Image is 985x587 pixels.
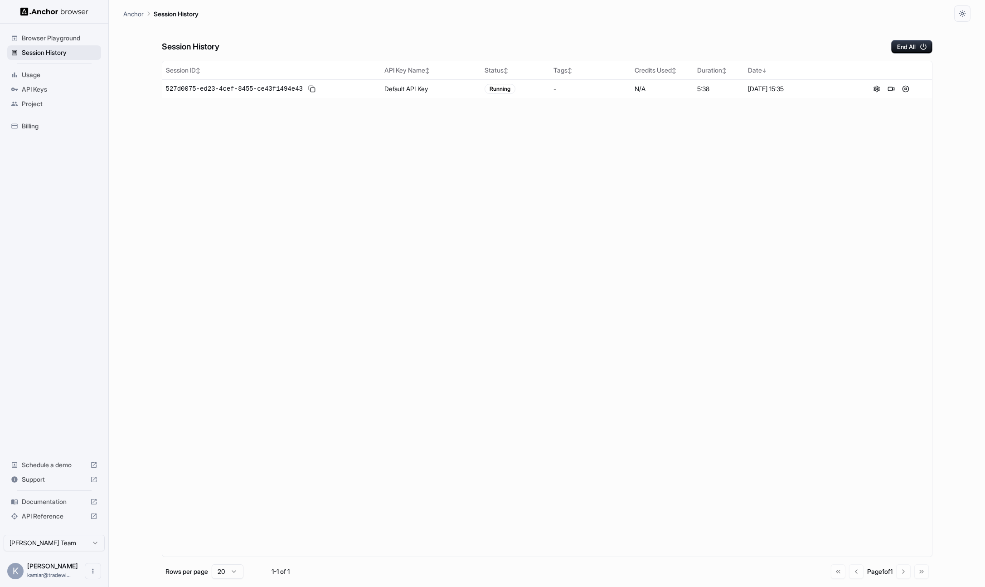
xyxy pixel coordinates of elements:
[553,84,627,93] div: -
[891,40,932,54] button: End All
[867,567,893,576] div: Page 1 of 1
[22,48,97,57] span: Session History
[635,66,690,75] div: Credits Used
[553,66,627,75] div: Tags
[22,34,97,43] span: Browser Playground
[166,84,303,93] span: 527d0075-ed23-4cef-8455-ce43f1494e43
[154,9,199,19] p: Session History
[504,67,508,74] span: ↕
[27,572,71,578] span: kamiar@tradewind.run
[672,67,676,74] span: ↕
[22,70,97,79] span: Usage
[22,85,97,94] span: API Keys
[123,9,144,19] p: Anchor
[7,458,101,472] div: Schedule a demo
[27,562,78,570] span: Kamiar Coffey
[166,66,378,75] div: Session ID
[123,9,199,19] nav: breadcrumb
[384,66,477,75] div: API Key Name
[85,563,101,579] button: Open menu
[258,567,303,576] div: 1-1 of 1
[7,563,24,579] div: K
[381,79,481,98] td: Default API Key
[22,460,87,470] span: Schedule a demo
[22,512,87,521] span: API Reference
[22,99,97,108] span: Project
[697,66,741,75] div: Duration
[7,494,101,509] div: Documentation
[748,66,847,75] div: Date
[697,84,741,93] div: 5:38
[762,67,767,74] span: ↓
[7,82,101,97] div: API Keys
[485,84,515,94] div: Running
[7,68,101,82] div: Usage
[162,40,219,54] h6: Session History
[748,84,847,93] div: [DATE] 15:35
[425,67,430,74] span: ↕
[20,7,88,16] img: Anchor Logo
[485,66,546,75] div: Status
[22,475,87,484] span: Support
[7,31,101,45] div: Browser Playground
[7,472,101,487] div: Support
[7,119,101,133] div: Billing
[7,45,101,60] div: Session History
[568,67,572,74] span: ↕
[165,567,208,576] p: Rows per page
[22,122,97,131] span: Billing
[722,67,727,74] span: ↕
[22,497,87,506] span: Documentation
[7,509,101,523] div: API Reference
[635,84,690,93] div: N/A
[196,67,200,74] span: ↕
[7,97,101,111] div: Project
